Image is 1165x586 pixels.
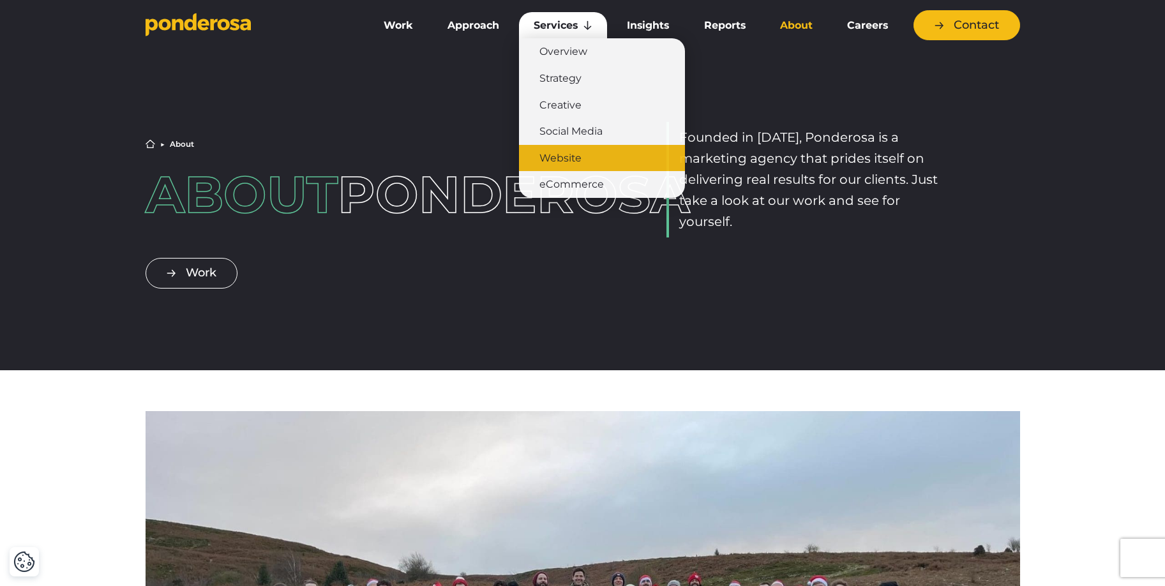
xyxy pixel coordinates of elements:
[146,169,499,220] h1: Ponderosa
[170,140,194,148] li: About
[146,258,237,288] a: Work
[146,139,155,149] a: Home
[13,551,35,573] img: Revisit consent button
[913,10,1020,40] a: Contact
[689,12,760,39] a: Reports
[369,12,428,39] a: Work
[146,13,350,38] a: Go to homepage
[433,12,514,39] a: Approach
[519,65,685,92] a: Strategy
[13,551,35,573] button: Cookie Settings
[519,118,685,145] a: Social Media
[146,163,338,225] span: About
[679,127,945,232] p: Founded in [DATE], Ponderosa is a marketing agency that prides itself on delivering real results ...
[519,171,685,198] a: eCommerce
[765,12,827,39] a: About
[612,12,684,39] a: Insights
[519,92,685,119] a: Creative
[519,145,685,172] a: Website
[519,12,607,39] a: Services
[160,140,165,148] li: ▶︎
[832,12,903,39] a: Careers
[519,38,685,65] a: Overview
